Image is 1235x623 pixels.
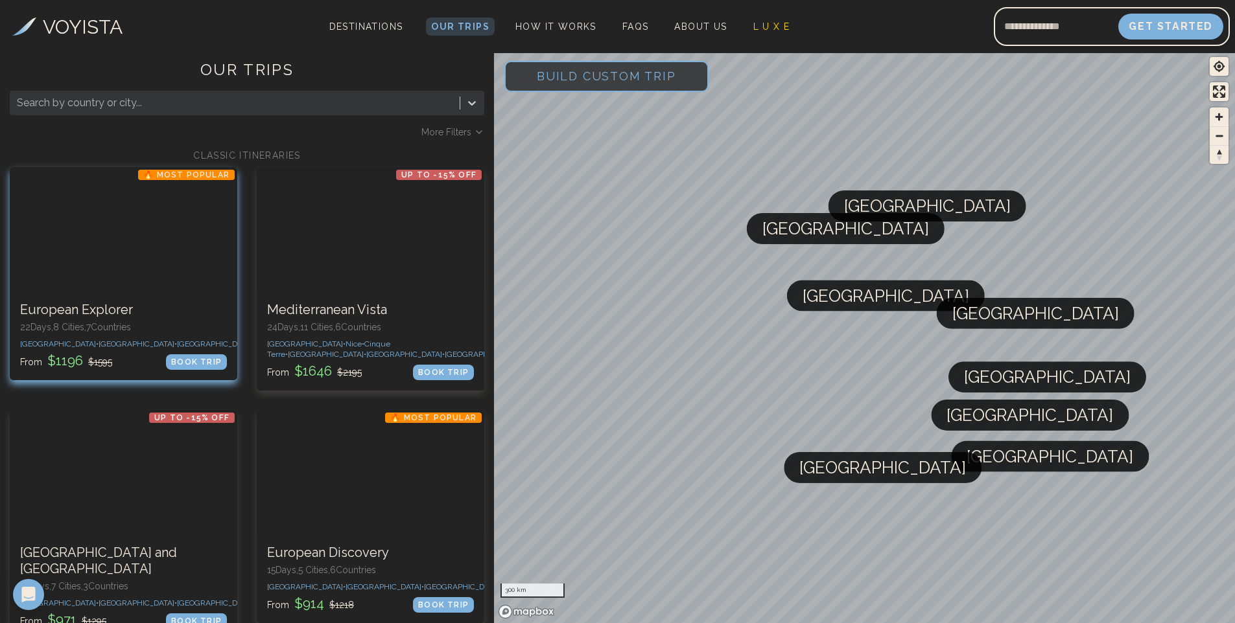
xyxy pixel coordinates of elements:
button: Zoom out [1210,126,1229,145]
span: [GEOGRAPHIC_DATA] • [445,350,523,359]
p: Up to -15% OFF [149,413,235,423]
span: [GEOGRAPHIC_DATA] • [267,339,346,348]
span: [GEOGRAPHIC_DATA] [952,298,1119,329]
button: Find my location [1210,57,1229,76]
a: About Us [669,17,732,36]
span: [GEOGRAPHIC_DATA] [803,280,969,311]
span: Our Trips [431,21,489,32]
span: More Filters [421,126,471,139]
canvas: Map [494,51,1235,623]
span: [GEOGRAPHIC_DATA] [762,213,929,244]
span: [GEOGRAPHIC_DATA] [967,441,1133,472]
p: Up to -15% OFF [396,170,482,180]
span: About Us [674,21,727,32]
span: [GEOGRAPHIC_DATA] • [177,598,255,607]
span: [GEOGRAPHIC_DATA] • [366,350,445,359]
a: L U X E [748,17,795,36]
button: Enter fullscreen [1210,82,1229,101]
span: [GEOGRAPHIC_DATA] [947,400,1113,431]
span: [GEOGRAPHIC_DATA] • [177,339,255,348]
p: From [267,595,354,613]
a: FAQs [617,17,654,36]
span: $ 1196 [45,353,86,368]
span: [GEOGRAPHIC_DATA] [799,452,966,483]
span: [GEOGRAPHIC_DATA] [964,361,1131,392]
span: $ 1218 [329,600,354,610]
a: European Discovery🔥 Most PopularEuropean Discovery15Days,5 Cities,6Countries[GEOGRAPHIC_DATA]•[GE... [257,410,484,623]
span: FAQs [622,21,649,32]
span: [GEOGRAPHIC_DATA] • [20,339,99,348]
span: [GEOGRAPHIC_DATA] • [346,582,424,591]
button: Reset bearing to north [1210,145,1229,164]
a: Mapbox homepage [498,604,555,619]
span: Zoom out [1210,127,1229,145]
input: Email address [994,11,1118,42]
span: Build Custom Trip [516,49,697,104]
h2: CLASSIC ITINERARIES [10,149,484,162]
button: Zoom in [1210,108,1229,126]
img: Voyista Logo [12,17,36,36]
h3: [GEOGRAPHIC_DATA] and [GEOGRAPHIC_DATA] [20,545,227,577]
span: $ 1646 [292,363,335,379]
span: Nice • [346,339,364,348]
div: 300 km [500,583,565,598]
div: BOOK TRIP [166,354,227,370]
span: Reset bearing to north [1210,146,1229,164]
p: 🔥 Most Popular [138,170,235,180]
a: Our Trips [426,17,495,36]
p: 24 Days, 11 Cities, 6 Countr ies [267,321,474,334]
a: European Explorer🔥 Most PopularEuropean Explorer22Days,8 Cities,7Countries[GEOGRAPHIC_DATA]•[GEOG... [10,167,237,380]
p: From [267,362,362,380]
button: Build Custom Trip [504,61,709,92]
span: $ 2195 [337,367,362,378]
p: 15 Days, 5 Cities, 6 Countr ies [267,563,474,576]
span: L U X E [753,21,790,32]
div: BOOK TRIP [413,365,474,380]
h3: European Explorer [20,302,227,318]
p: 15 Days, 7 Cities, 3 Countr ies [20,580,227,593]
span: [GEOGRAPHIC_DATA] • [20,598,99,607]
p: From [20,352,112,370]
span: [GEOGRAPHIC_DATA] • [288,350,366,359]
p: 22 Days, 8 Cities, 7 Countr ies [20,321,227,334]
span: [GEOGRAPHIC_DATA] [844,190,1011,221]
span: How It Works [515,21,596,32]
h3: VOYISTA [43,12,123,41]
span: [GEOGRAPHIC_DATA] • [424,582,502,591]
span: [GEOGRAPHIC_DATA] • [267,582,346,591]
span: [GEOGRAPHIC_DATA] • [99,598,177,607]
h3: Mediterranean Vista [267,302,474,318]
h1: OUR TRIPS [10,60,484,91]
div: BOOK TRIP [413,597,474,613]
span: $ 914 [292,596,327,611]
div: Open Intercom Messenger [13,579,44,610]
h3: European Discovery [267,545,474,561]
button: Get Started [1118,14,1223,40]
a: How It Works [510,17,602,36]
span: [GEOGRAPHIC_DATA] • [99,339,177,348]
span: $ 1595 [88,357,112,367]
span: Destinations [324,16,408,54]
a: Mediterranean VistaUp to -15% OFFMediterranean Vista24Days,11 Cities,6Countries[GEOGRAPHIC_DATA]•... [257,167,484,391]
a: VOYISTA [12,12,123,41]
p: 🔥 Most Popular [385,413,482,423]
